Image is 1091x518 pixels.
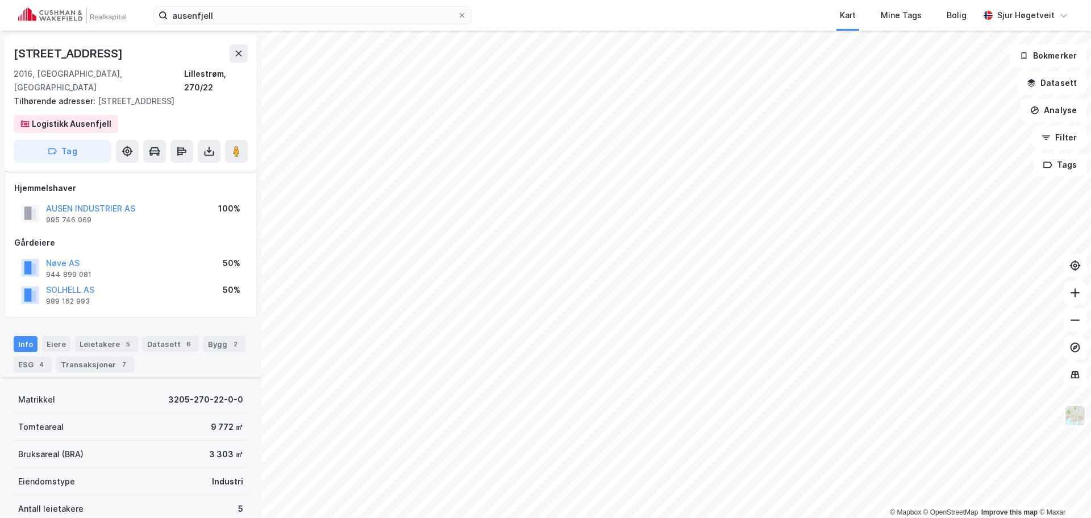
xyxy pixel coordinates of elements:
div: Bygg [203,336,245,352]
div: Hjemmelshaver [14,181,247,195]
a: OpenStreetMap [923,508,978,516]
img: Z [1064,405,1086,426]
div: Eiere [42,336,70,352]
div: 5 [238,502,243,516]
a: Improve this map [981,508,1038,516]
div: Mine Tags [881,9,922,22]
div: 50% [223,256,240,270]
div: Logistikk Ausenfjell [32,117,111,131]
div: Lillestrøm, 270/22 [184,67,248,94]
button: Tags [1034,154,1086,176]
div: 2016, [GEOGRAPHIC_DATA], [GEOGRAPHIC_DATA] [14,67,184,94]
div: Sjur Høgetveit [997,9,1055,22]
span: Tilhørende adresser: [14,96,98,106]
div: 3205-270-22-0-0 [168,393,243,407]
iframe: Chat Widget [1034,463,1091,518]
div: 3 303 ㎡ [209,447,243,461]
div: Industri [212,475,243,488]
div: 995 746 069 [46,216,91,225]
div: Leietakere [75,336,138,352]
div: Datasett [143,336,199,352]
div: Bruksareal (BRA) [18,447,84,461]
div: Tomteareal [18,420,64,434]
img: cushman-wakefield-realkapital-logo.202ea83816669bd177139c58696a8fa1.svg [18,7,126,23]
div: 2 [230,338,241,350]
button: Bokmerker [1010,44,1086,67]
div: 4 [36,359,47,370]
div: 7 [118,359,130,370]
div: ESG [14,357,52,372]
div: [STREET_ADDRESS] [14,94,239,108]
div: 944 899 081 [46,270,91,279]
a: Mapbox [890,508,921,516]
div: 100% [218,202,240,216]
div: Bolig [947,9,967,22]
button: Filter [1032,126,1086,149]
button: Analyse [1021,99,1086,122]
div: Antall leietakere [18,502,84,516]
div: [STREET_ADDRESS] [14,44,125,63]
div: Transaksjoner [56,357,134,372]
div: Kontrollprogram for chat [1034,463,1091,518]
div: Matrikkel [18,393,55,407]
div: Gårdeiere [14,236,247,250]
div: Info [14,336,38,352]
div: 9 772 ㎡ [211,420,243,434]
button: Tag [14,140,111,163]
div: 50% [223,283,240,297]
div: Eiendomstype [18,475,75,488]
div: Kart [840,9,856,22]
div: 6 [183,338,194,350]
div: 5 [122,338,134,350]
button: Datasett [1017,72,1086,94]
div: 989 162 993 [46,297,90,306]
input: Søk på adresse, matrikkel, gårdeiere, leietakere eller personer [168,7,457,24]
